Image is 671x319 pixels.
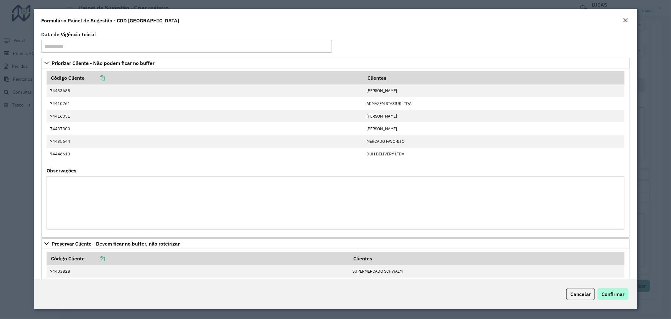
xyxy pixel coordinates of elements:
td: 74437300 [47,122,363,135]
a: Copiar [85,75,105,81]
button: Cancelar [566,288,595,300]
label: Observações [47,167,76,174]
span: Priorizar Cliente - Não podem ficar no buffer [52,61,154,66]
td: [PERSON_NAME] [363,122,624,135]
em: Fechar [623,18,628,23]
td: 74403828 [47,265,349,278]
div: Priorizar Cliente - Não podem ficar no buffer [41,68,630,238]
th: Clientes [363,71,624,84]
td: MERCADO FAVORITO [363,135,624,148]
td: SUPERMERCADO SCHWALM [349,265,624,278]
span: Confirmar [601,291,624,297]
button: Close [621,16,630,25]
th: Clientes [349,252,624,265]
th: Código Cliente [47,252,349,265]
h4: Formulário Painel de Sugestão - CDD [GEOGRAPHIC_DATA] [41,17,179,24]
td: 74446613 [47,148,363,160]
td: [PERSON_NAME] [349,278,624,290]
a: Priorizar Cliente - Não podem ficar no buffer [41,58,630,68]
td: 74416051 [47,110,363,122]
a: Preservar Cliente - Devem ficar no buffer, não roteirizar [41,238,630,249]
td: [PERSON_NAME] [363,84,624,97]
th: Código Cliente [47,71,363,84]
td: 74432659 [47,278,349,290]
a: Copiar [85,255,105,262]
span: Cancelar [570,291,591,297]
span: Preservar Cliente - Devem ficar no buffer, não roteirizar [52,241,180,246]
td: 74433688 [47,84,363,97]
button: Confirmar [597,288,629,300]
label: Data de Vigência Inicial [41,31,96,38]
td: 74410761 [47,97,363,110]
td: 74435644 [47,135,363,148]
td: DUH DELIVERY LTDA [363,148,624,160]
td: [PERSON_NAME] [363,110,624,122]
td: ARMAZEM STASIUK LTDA [363,97,624,110]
